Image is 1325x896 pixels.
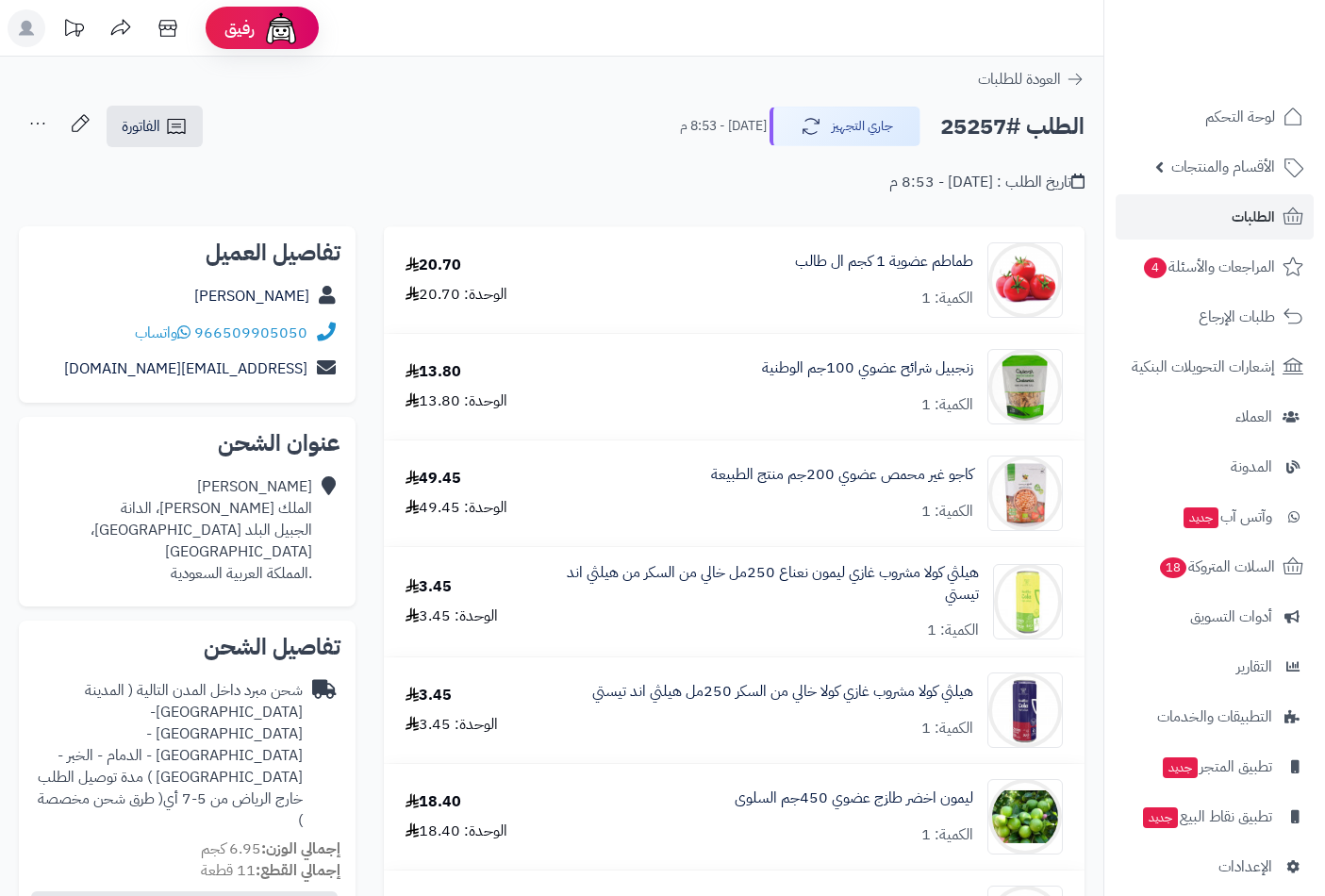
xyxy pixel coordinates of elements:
[406,606,498,627] div: الوحدة: 3.45
[406,497,507,519] div: الوحدة: 49.45
[921,718,973,739] div: الكمية: 1
[107,106,203,147] a: الفاتورة
[256,859,340,882] strong: إجمالي القطع:
[762,357,973,379] a: زنجبيل شرائح عضوي 100جم الوطنية
[50,9,97,52] a: تحديثات المنصة
[406,361,461,383] div: 13.80
[1143,807,1178,828] span: جديد
[1116,694,1314,739] a: التطبيقات والخدمات
[1205,104,1275,130] span: لوحة التحكم
[406,255,461,276] div: 20.70
[1160,557,1186,578] span: 18
[921,288,973,309] div: الكمية: 1
[1116,844,1314,889] a: الإعدادات
[1231,454,1272,480] span: المدونة
[122,115,160,138] span: الفاتورة
[406,284,507,306] div: الوحدة: 20.70
[261,838,340,860] strong: إجمالي الوزن:
[940,108,1085,146] h2: الطلب #25257
[1197,50,1307,90] img: logo-2.png
[1218,854,1272,880] span: الإعدادات
[194,322,307,344] a: 966509905050
[1132,354,1275,380] span: إشعارات التحويلات البنكية
[34,476,312,584] div: [PERSON_NAME] الملك [PERSON_NAME]، الدانة الجبيل البلد [GEOGRAPHIC_DATA]، [GEOGRAPHIC_DATA] .المم...
[1116,344,1314,390] a: إشعارات التحويلات البنكية
[921,501,973,523] div: الكمية: 1
[1116,544,1314,589] a: السلات المتروكة18
[978,68,1061,91] span: العودة للطلبات
[201,838,340,860] small: 6.95 كجم
[135,322,190,344] a: واتساب
[1158,554,1275,580] span: السلات المتروكة
[34,636,340,658] h2: تفاصيل الشحن
[1163,757,1198,778] span: جديد
[1235,404,1272,430] span: العملاء
[1199,304,1275,330] span: طلبات الإرجاع
[1116,394,1314,440] a: العملاء
[1236,654,1272,680] span: التقارير
[1157,704,1272,730] span: التطبيقات والخدمات
[34,241,340,264] h2: تفاصيل العميل
[927,620,979,641] div: الكمية: 1
[988,456,1062,531] img: 1694479280-8436592890408-90x90.jpg
[994,564,1062,639] img: 1739394468-725765694454-90x90.jpg
[64,357,307,380] a: [EMAIL_ADDRESS][DOMAIN_NAME]
[1116,744,1314,789] a: تطبيق المتجرجديد
[988,242,1062,318] img: 1671256811-%D8%A8%D9%86%D8%AF%D9%88%D8%B1%D8%A9-90x90.png
[1144,257,1167,278] span: 4
[711,464,973,486] a: كاجو غير محمص عضوي 200جم منتج الطبيعة
[1116,244,1314,290] a: المراجعات والأسئلة4
[1190,604,1272,630] span: أدوات التسويق
[770,107,920,146] button: جاري التجهيز
[1161,754,1272,780] span: تطبيق المتجر
[1116,494,1314,539] a: وآتس آبجديد
[406,576,452,598] div: 3.45
[34,432,340,455] h2: عنوان الشحن
[1116,644,1314,689] a: التقارير
[978,68,1085,91] a: العودة للطلبات
[224,17,255,40] span: رفيق
[1232,204,1275,230] span: الطلبات
[1116,194,1314,240] a: الطلبات
[1141,804,1272,830] span: تطبيق نقاط البيع
[1171,154,1275,180] span: الأقسام والمنتجات
[406,821,507,842] div: الوحدة: 18.40
[1182,504,1272,530] span: وآتس آب
[735,788,973,809] a: ليمون اخضر طازج عضوي 450جم السلوى
[406,685,452,706] div: 3.45
[406,390,507,412] div: الوحدة: 13.80
[406,791,461,813] div: 18.40
[38,788,303,832] span: ( طرق شحن مخصصة )
[921,394,973,416] div: الكمية: 1
[34,680,303,831] div: شحن مبرد داخل المدن التالية ( المدينة [GEOGRAPHIC_DATA]- [GEOGRAPHIC_DATA] - [GEOGRAPHIC_DATA] - ...
[988,672,1062,748] img: 1739988735-%D9%87%D9%84%D8%AB%D9%8A%20%D9%83%D9%88%D9%84%D8%A7%20-90x90.jpg
[921,824,973,846] div: الكمية: 1
[560,562,978,606] a: هيلثي كولا مشروب غازي ليمون نعناع 250مل خالي من السكر من هيلثي اند تيستي
[988,779,1062,855] img: 1752424909-%D9%84%D9%8A%D9%85%D9%88%D9%86%20%D8%A7%D8%AE%D8%B6%D8%B1%20%D8%B9%D8%B6%D9%88%D9%8A-9...
[406,714,498,736] div: الوحدة: 3.45
[1116,444,1314,489] a: المدونة
[1116,294,1314,340] a: طلبات الإرجاع
[1142,254,1275,280] span: المراجعات والأسئلة
[194,285,309,307] a: [PERSON_NAME]
[1184,507,1218,528] span: جديد
[1116,594,1314,639] a: أدوات التسويق
[201,859,340,882] small: 11 قطعة
[262,9,300,47] img: ai-face.png
[680,117,767,136] small: [DATE] - 8:53 م
[406,468,461,489] div: 49.45
[889,172,1085,193] div: تاريخ الطلب : [DATE] - 8:53 م
[1116,794,1314,839] a: تطبيق نقاط البيعجديد
[1116,94,1314,140] a: لوحة التحكم
[795,251,973,273] a: طماطم عضوية 1 كجم ال طالب
[592,681,973,703] a: هيلثي كولا مشروب غازي كولا خالي من السكر 250مل هيلثي اند تيستي
[988,349,1062,424] img: 1690579020-6281062551578-90x90.jpg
